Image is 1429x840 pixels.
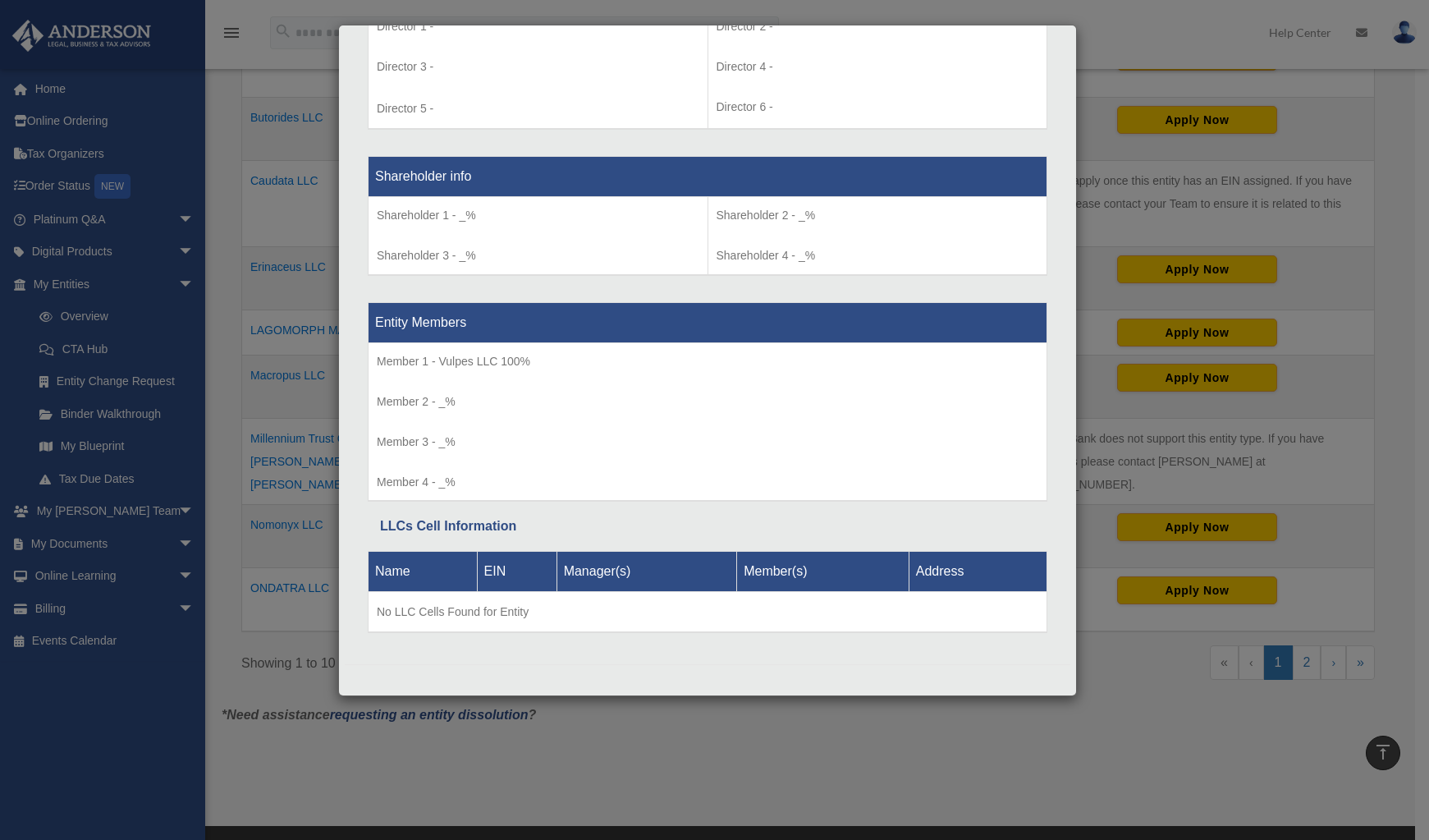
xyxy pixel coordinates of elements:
[717,97,1039,117] p: Director 6 -
[377,432,1038,452] p: Member 3 - _%
[909,552,1047,592] th: Address
[377,57,699,77] p: Director 3 -
[377,16,699,37] p: Director 1 -
[380,515,1035,538] div: LLCs Cell Information
[369,592,1047,633] td: No LLC Cells Found for Entity
[377,246,699,266] p: Shareholder 3 - _%
[377,392,1038,412] p: Member 2 - _%
[369,8,708,130] td: Director 5 -
[377,351,1038,372] p: Member 1 - Vulpes LLC 100%
[369,157,1047,197] th: Shareholder info
[377,205,699,226] p: Shareholder 1 - _%
[369,552,478,592] th: Name
[737,552,909,592] th: Member(s)
[477,552,556,592] th: EIN
[717,205,1039,226] p: Shareholder 2 - _%
[717,246,1039,266] p: Shareholder 4 - _%
[369,302,1047,342] th: Entity Members
[717,57,1039,77] p: Director 4 -
[717,16,1039,37] p: Director 2 -
[556,552,737,592] th: Manager(s)
[377,472,1038,493] p: Member 4 - _%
